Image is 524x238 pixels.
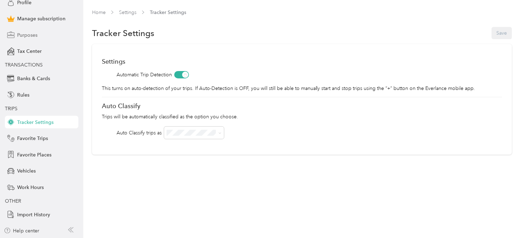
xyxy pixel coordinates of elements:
[92,9,106,15] a: Home
[17,135,48,142] span: Favorite Trips
[102,58,502,65] div: Settings
[17,91,29,99] span: Rules
[150,9,186,16] span: Tracker Settings
[17,151,51,159] span: Favorite Places
[5,106,18,112] span: TRIPS
[102,113,502,120] p: Trips will be automatically classified as the option you choose.
[4,227,40,234] button: Help center
[17,48,42,55] span: Tax Center
[5,62,43,68] span: TRANSACTIONS
[485,199,524,238] iframe: Everlance-gr Chat Button Frame
[17,15,65,22] span: Manage subscription
[17,184,44,191] span: Work Hours
[17,167,36,175] span: Vehicles
[5,198,21,204] span: OTHER
[102,85,502,92] p: This turns on auto-detection of your trips. If Auto-Detection is OFF, you will still be able to m...
[117,71,172,78] span: Automatic Trip Detection
[119,9,137,15] a: Settings
[117,129,162,136] div: Auto Classify trips as
[92,29,154,37] h1: Tracker Settings
[102,102,502,110] div: Auto Classify
[17,119,54,126] span: Tracker Settings
[17,31,37,39] span: Purposes
[17,75,50,82] span: Banks & Cards
[17,211,50,218] span: Import History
